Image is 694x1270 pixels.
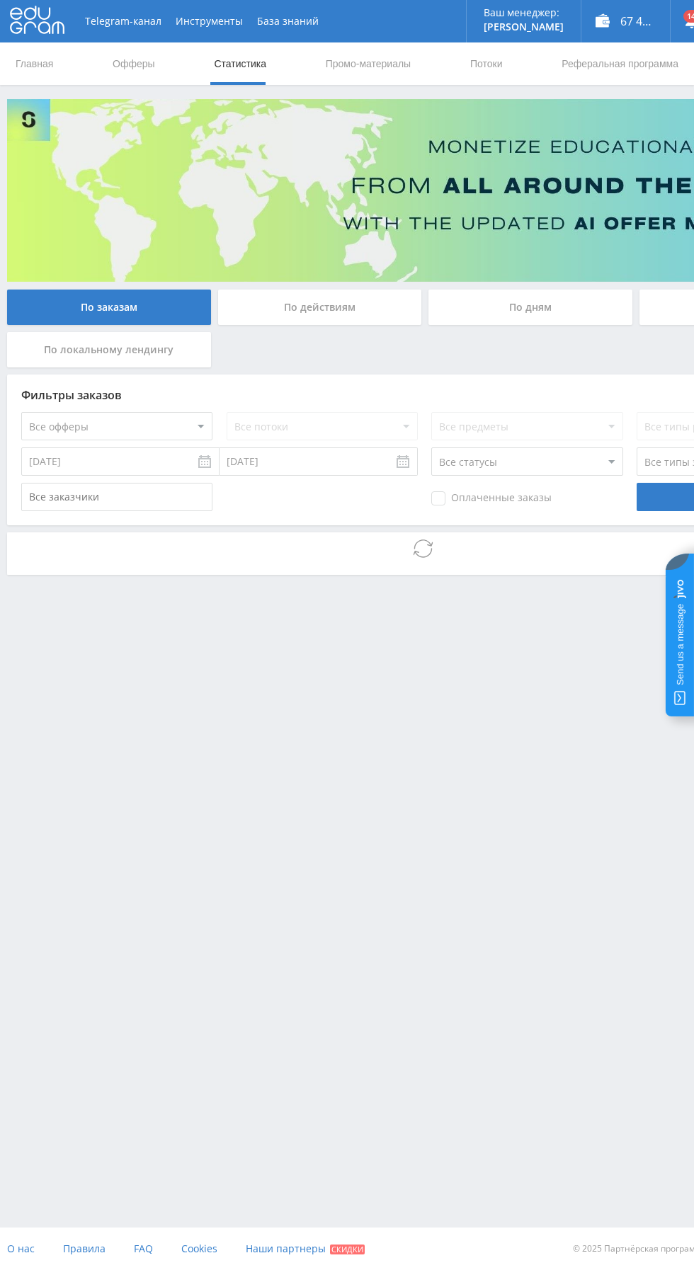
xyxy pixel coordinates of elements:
span: Оплаченные заказы [431,491,552,505]
div: По действиям [218,290,422,325]
span: Cookies [181,1242,217,1255]
div: По заказам [7,290,211,325]
input: Все заказчики [21,483,212,511]
div: По локальному лендингу [7,332,211,367]
a: Наши партнеры Скидки [246,1228,365,1270]
span: Правила [63,1242,106,1255]
span: Скидки [330,1245,365,1254]
a: Реферальная программа [560,42,680,85]
a: Правила [63,1228,106,1270]
p: Ваш менеджер: [484,7,564,18]
a: Статистика [212,42,268,85]
a: Офферы [111,42,157,85]
a: FAQ [134,1228,153,1270]
a: О нас [7,1228,35,1270]
a: Промо-материалы [324,42,412,85]
a: Cookies [181,1228,217,1270]
div: По дням [428,290,632,325]
span: О нас [7,1242,35,1255]
span: Наши партнеры [246,1242,326,1255]
a: Главная [14,42,55,85]
a: Потоки [469,42,504,85]
p: [PERSON_NAME] [484,21,564,33]
span: FAQ [134,1242,153,1255]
